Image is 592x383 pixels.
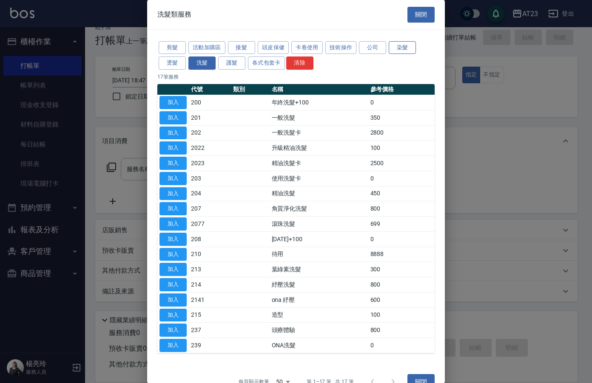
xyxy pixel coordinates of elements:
[270,156,368,171] td: 精油洗髮卡
[368,323,435,338] td: 800
[189,95,231,110] td: 200
[189,323,231,338] td: 237
[270,307,368,323] td: 造型
[368,125,435,141] td: 2800
[189,125,231,141] td: 202
[218,56,245,70] button: 護髮
[368,217,435,232] td: 699
[189,84,231,95] th: 代號
[159,309,187,322] button: 加入
[231,84,269,95] th: 類別
[270,110,368,125] td: 一般洗髮
[368,262,435,277] td: 300
[159,339,187,352] button: 加入
[258,41,289,54] button: 頭皮保健
[368,338,435,353] td: 0
[159,324,187,337] button: 加入
[270,171,368,186] td: 使用洗髮卡
[270,292,368,307] td: ona 紓壓
[270,247,368,262] td: 待用
[189,171,231,186] td: 203
[159,172,187,185] button: 加入
[189,307,231,323] td: 215
[159,248,187,261] button: 加入
[189,141,231,156] td: 2022
[368,277,435,293] td: 800
[189,201,231,217] td: 207
[159,127,187,140] button: 加入
[270,141,368,156] td: 升級精油洗髮
[368,141,435,156] td: 100
[270,262,368,277] td: 葉綠素洗髮
[325,41,357,54] button: 技術操作
[159,202,187,215] button: 加入
[270,338,368,353] td: ONA洗髮
[270,323,368,338] td: 頭療體驗
[189,110,231,125] td: 201
[159,41,186,54] button: 剪髮
[159,263,187,276] button: 加入
[228,41,255,54] button: 接髮
[189,231,231,247] td: 208
[159,293,187,307] button: 加入
[188,56,216,70] button: 洗髮
[270,186,368,201] td: 精油洗髮
[286,56,313,70] button: 清除
[189,338,231,353] td: 239
[159,233,187,246] button: 加入
[270,217,368,232] td: 滾珠洗髮
[189,217,231,232] td: 2077
[368,292,435,307] td: 600
[270,201,368,217] td: 角質淨化洗髮
[407,7,435,23] button: 關閉
[368,247,435,262] td: 8888
[291,41,323,54] button: 卡卷使用
[189,247,231,262] td: 210
[368,156,435,171] td: 2500
[157,10,191,19] span: 洗髮類服務
[368,307,435,323] td: 100
[157,73,435,81] p: 17 筆服務
[270,125,368,141] td: 一般洗髮卡
[189,156,231,171] td: 2023
[248,56,285,70] button: 各式包套卡
[368,201,435,217] td: 800
[188,41,225,54] button: 活動加購區
[270,95,368,110] td: 年終洗髮+100
[368,84,435,95] th: 參考價格
[270,277,368,293] td: 紓壓洗髮
[159,111,187,124] button: 加入
[159,96,187,109] button: 加入
[159,187,187,200] button: 加入
[270,84,368,95] th: 名稱
[368,186,435,201] td: 450
[189,186,231,201] td: 204
[359,41,386,54] button: 公司
[389,41,416,54] button: 染髮
[270,231,368,247] td: [DATE]+100
[189,262,231,277] td: 213
[159,157,187,170] button: 加入
[368,231,435,247] td: 0
[189,277,231,293] td: 214
[159,56,186,70] button: 燙髮
[368,171,435,186] td: 0
[189,292,231,307] td: 2141
[368,110,435,125] td: 350
[159,217,187,231] button: 加入
[159,278,187,291] button: 加入
[368,95,435,110] td: 0
[159,141,187,155] button: 加入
